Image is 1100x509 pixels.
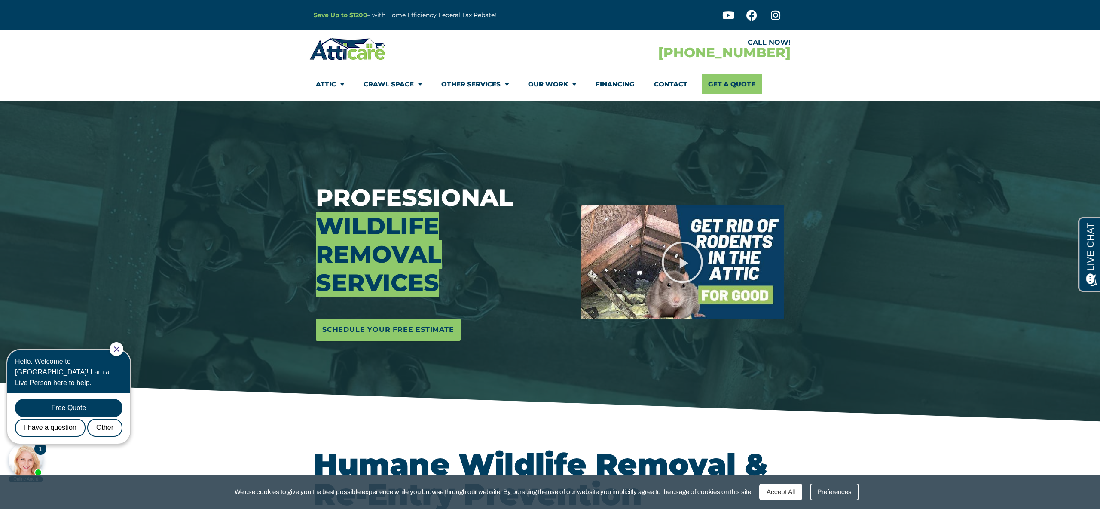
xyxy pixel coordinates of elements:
[759,484,802,500] div: Accept All
[364,74,422,94] a: Crawl Space
[528,74,576,94] a: Our Work
[316,74,344,94] a: Attic
[550,39,791,46] div: CALL NOW!
[441,74,509,94] a: Other Services
[322,323,454,337] span: Schedule Your Free Estimate
[235,487,753,497] span: We use cookies to give you the best possible experience while you browse through our website. By ...
[316,74,784,94] nav: Menu
[810,484,859,500] div: Preferences
[314,11,367,19] a: Save Up to $1200
[654,74,687,94] a: Contact
[4,341,142,483] iframe: Chat Invitation
[316,184,568,297] h3: Professional
[702,74,762,94] a: Get A Quote
[596,74,635,94] a: Financing
[661,241,704,284] div: Play Video
[316,319,461,341] a: Schedule Your Free Estimate
[21,7,69,18] span: Opens a chat window
[316,212,442,297] span: Wildlife Removal Services
[314,10,592,20] p: – with Home Efficiency Federal Tax Rebate!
